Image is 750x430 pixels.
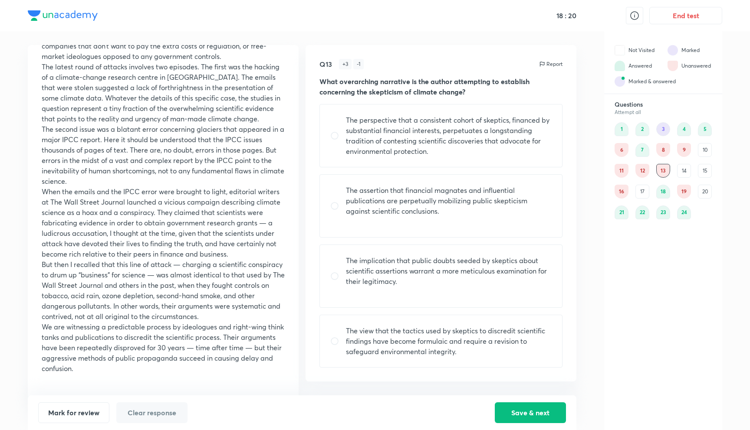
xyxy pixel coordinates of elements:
div: 6 [615,143,628,157]
strong: What overarching narrative is the author attempting to establish concerning the skepticism of cli... [319,77,530,96]
img: attempt state [615,61,625,71]
div: 11 [615,164,628,178]
div: Marked [681,46,700,54]
div: 23 [656,205,670,219]
button: Clear response [116,402,187,423]
div: 10 [698,143,712,157]
img: report icon [539,61,546,68]
div: 15 [698,164,712,178]
p: The implication that public doubts seeded by skeptics about scientific assertions warrant a more ... [346,255,552,287]
p: We are witnessing a predictable process by ideologues and right-wing think tanks and publications... [42,322,285,374]
div: 13 [656,164,670,178]
div: Answered [628,62,652,70]
div: 18 [656,185,670,199]
img: attempt state [668,45,678,55]
div: 9 [677,143,691,157]
div: 12 [635,164,649,178]
div: 3 [656,122,670,136]
h5: 20 [566,11,576,20]
div: 14 [677,164,691,178]
div: 19 [677,185,691,199]
p: The perspective that a consistent cohort of skeptics, financed by substantial financial interests... [346,115,552,156]
h6: Questions [615,101,712,108]
div: 21 [615,205,628,219]
div: 2 [635,122,649,136]
div: Not Visited [628,46,655,54]
p: The latest round of attacks involves two episodes. The first was the hacking of a climate-change ... [42,62,285,124]
div: 24 [677,205,691,219]
div: 20 [698,185,712,199]
img: attempt state [615,45,625,55]
div: Unanswered [681,62,711,70]
button: End test [649,7,722,24]
div: 8 [656,143,670,157]
p: Report [546,60,562,68]
h5: 18 : [555,11,566,20]
div: 7 [635,143,649,157]
div: Marked & answered [628,78,676,85]
div: Attempt all [615,109,712,115]
div: 17 [635,185,649,199]
p: The view that the tactics used by skeptics to discredit scientific findings have become formulaic... [346,326,552,357]
p: The assertion that financial magnates and influential publications are perpetually mobilizing pub... [346,185,552,216]
img: attempt state [668,61,678,71]
div: 5 [698,122,712,136]
h5: Q13 [319,59,332,69]
div: 1 [615,122,628,136]
button: Save & next [495,402,566,423]
p: The second issue was a blatant error concerning glaciers that appeared in a major IPCC report. He... [42,124,285,186]
div: + 3 [339,59,352,69]
button: Mark for review [38,402,109,423]
img: attempt state [615,76,625,87]
p: But then I recalled that this line of attack — charging a scientific conspiracy to drum up “busin... [42,259,285,322]
div: 16 [615,185,628,199]
div: 22 [635,205,649,219]
p: When the emails and the IPCC error were brought to light, editorial writers at The Wall Street Jo... [42,186,285,259]
div: 4 [677,122,691,136]
div: - 1 [353,59,364,69]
